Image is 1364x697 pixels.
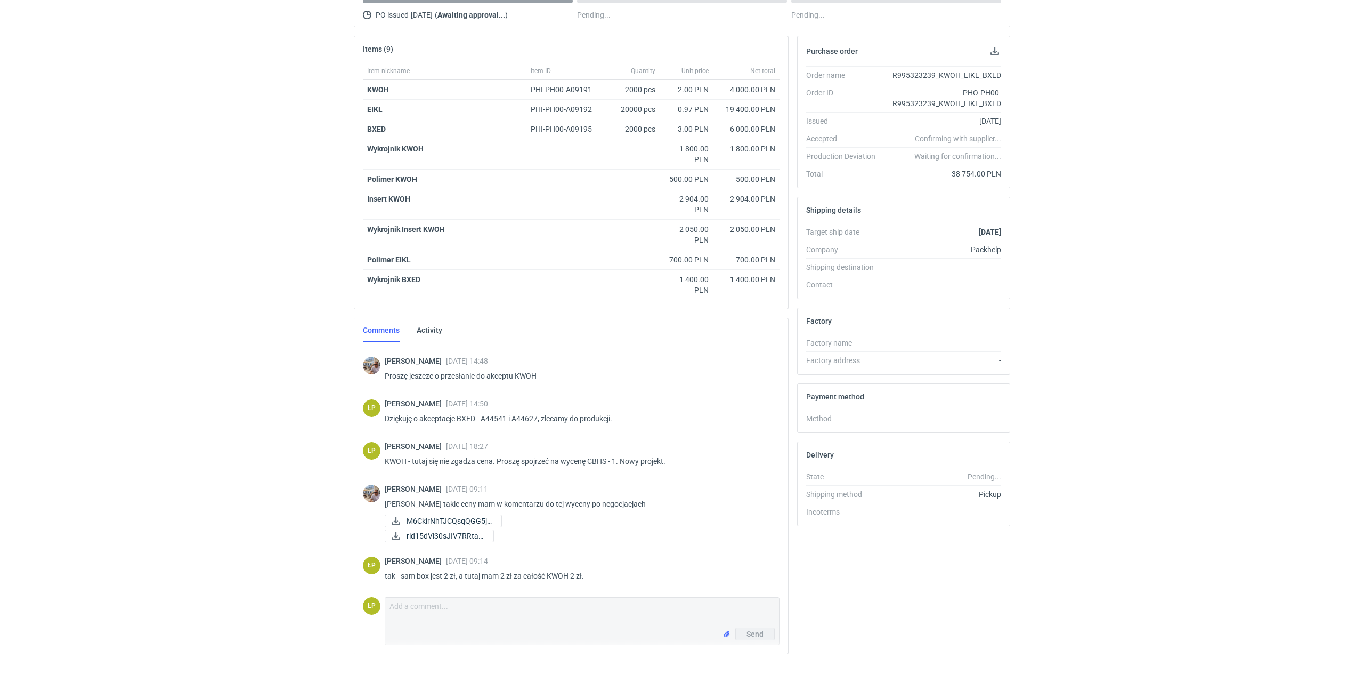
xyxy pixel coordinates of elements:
h2: Delivery [806,451,834,459]
strong: Wykrojnik KWOH [367,145,424,153]
em: Waiting for confirmation... [914,151,1001,162]
h2: Factory [806,317,832,325]
div: 2 904.00 PLN [664,194,709,215]
div: Accepted [806,133,884,144]
div: Michał Palasek [363,357,380,374]
span: Item ID [531,67,551,75]
div: - [884,355,1001,366]
span: [PERSON_NAME] [385,399,446,408]
div: R995323239_KWOH_EIKL_BXED [884,70,1001,81]
figcaption: ŁP [363,399,380,417]
div: 2 050.00 PLN [664,224,709,245]
strong: BXED [367,125,386,133]
div: Łukasz Postawa [363,399,380,417]
span: rid15dVi30sJIV7RRtah... [407,530,485,542]
span: [PERSON_NAME] [385,357,446,365]
div: Company [806,244,884,255]
span: [DATE] 09:14 [446,557,488,565]
a: Activity [417,318,442,342]
p: [PERSON_NAME] takie ceny mam w komentarzu do tej wyceny po negocjacjach [385,498,771,510]
figcaption: ŁP [363,597,380,615]
strong: Awaiting approval... [437,11,505,19]
div: 2.00 PLN [664,84,709,95]
div: Michał Palasek [363,485,380,502]
div: Pickup [884,489,1001,500]
span: ( [435,11,437,19]
span: Item nickname [367,67,410,75]
strong: Polimer EIKL [367,255,411,264]
div: [DATE] [884,116,1001,126]
div: 2 904.00 PLN [717,194,775,204]
div: Factory address [806,355,884,366]
div: 1 800.00 PLN [717,143,775,154]
figcaption: ŁP [363,442,380,460]
div: 500.00 PLN [717,174,775,185]
div: Shipping destination [806,262,884,273]
div: - [884,507,1001,517]
div: Production Deviation [806,151,884,162]
span: ) [505,11,508,19]
a: Comments [363,318,400,342]
div: rid15dVi30sJIV7RRtahEIpu9wJ8hFcq1CYnshF5.pdf [385,530,491,542]
div: PHO-PH00-R995323239_KWOH_EIKL_BXED [884,87,1001,109]
div: - [884,279,1001,290]
div: - [884,413,1001,424]
div: 4 000.00 PLN [717,84,775,95]
div: 20000 pcs [606,100,660,119]
span: M6CkirNhTJCQsqQGG5jz... [407,515,493,527]
div: PO issued [363,9,573,21]
span: [DATE] 14:50 [446,399,488,408]
div: 1 400.00 PLN [664,274,709,295]
div: Incoterms [806,507,884,517]
p: tak - sam box jest 2 zł, a tutaj mam 2 zł za całość KWOH 2 zł. [385,570,771,582]
strong: Insert KWOH [367,195,410,203]
div: State [806,471,884,482]
em: Pending... [968,472,1001,481]
div: 0.97 PLN [664,104,709,115]
div: Issued [806,116,884,126]
div: 2000 pcs [606,80,660,100]
div: 1 800.00 PLN [664,143,709,165]
strong: KWOH [367,85,389,94]
p: Proszę jeszcze o przesłanie do akceptu KWOH [385,370,771,382]
span: Send [746,630,764,638]
h2: Purchase order [806,47,858,55]
div: Łukasz Postawa [363,442,380,460]
span: [PERSON_NAME] [385,442,446,451]
strong: EIKL [367,105,383,114]
a: rid15dVi30sJIV7RRtah... [385,530,494,542]
div: PHI-PH00-A09195 [531,124,602,134]
span: [PERSON_NAME] [385,485,446,493]
div: Łukasz Postawa [363,557,380,574]
a: M6CkirNhTJCQsqQGG5jz... [385,515,502,527]
h2: Items (9) [363,45,393,53]
span: Pending... [577,9,611,21]
button: Send [735,628,775,640]
p: KWOH - tutaj się nie zgadza cena. Proszę spojrzeć na wycenę CBHS - 1. Nowy projekt. [385,455,771,468]
span: Unit price [681,67,709,75]
div: Order ID [806,87,884,109]
div: Shipping method [806,489,884,500]
strong: [DATE] [979,228,1001,236]
em: Confirming with supplier... [915,134,1001,143]
div: Factory name [806,338,884,348]
h2: Shipping details [806,206,861,214]
div: 38 754.00 PLN [884,169,1001,179]
div: 2 050.00 PLN [717,224,775,235]
span: Net total [750,67,775,75]
div: Packhelp [884,244,1001,255]
div: Method [806,413,884,424]
span: [DATE] 09:11 [446,485,488,493]
div: PHI-PH00-A09192 [531,104,602,115]
span: Quantity [631,67,655,75]
div: PHI-PH00-A09191 [531,84,602,95]
div: 2000 pcs [606,119,660,139]
button: Download PO [988,45,1001,58]
span: [DATE] 14:48 [446,357,488,365]
h2: Payment method [806,392,864,401]
div: Pending... [791,9,1001,21]
div: 19 400.00 PLN [717,104,775,115]
div: Total [806,169,884,179]
div: Contact [806,279,884,290]
p: Dziękuję o akceptacje BXED - A44541 i A44627, zlecamy do produkcji. [385,412,771,425]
